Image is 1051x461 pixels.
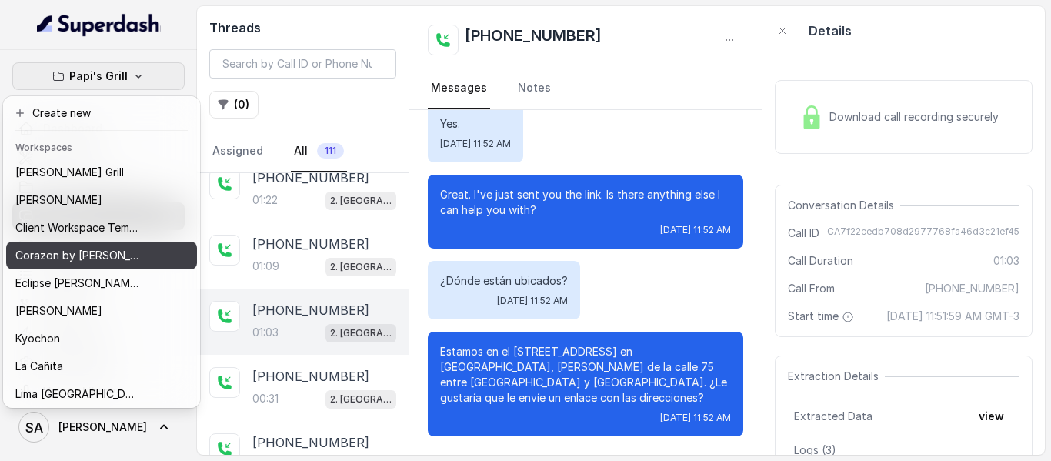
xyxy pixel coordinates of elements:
[6,134,197,159] header: Workspaces
[15,385,138,403] p: Lima [GEOGRAPHIC_DATA]
[15,357,63,376] p: La Cañita
[3,96,200,408] div: Papi's Grill
[15,219,138,237] p: Client Workspace Template
[15,274,138,292] p: Eclipse [PERSON_NAME]
[69,67,128,85] p: Papi's Grill
[6,99,197,127] button: Create new
[15,191,102,209] p: [PERSON_NAME]
[15,163,124,182] p: [PERSON_NAME] Grill
[15,329,60,348] p: Kyochon
[12,62,185,90] button: Papi's Grill
[15,302,102,320] p: [PERSON_NAME]
[15,246,138,265] p: Corazon by [PERSON_NAME]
